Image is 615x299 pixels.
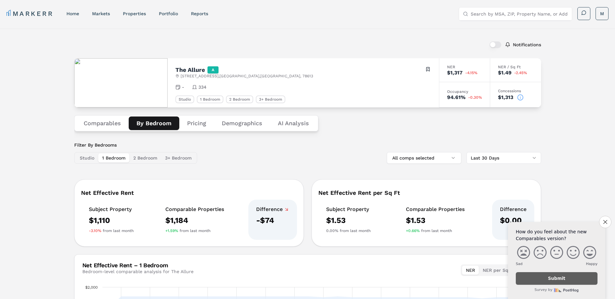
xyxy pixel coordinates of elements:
div: $1,313 [498,95,513,100]
div: from last month [326,228,371,233]
span: 334 [198,84,207,90]
a: markets [92,11,110,16]
div: Comparable Properties [406,206,465,213]
a: reports [191,11,208,16]
div: $1,317 [447,70,463,75]
div: $1.49 [498,70,512,75]
div: Subject Property [326,206,371,213]
span: -0.30% [468,95,482,99]
button: By Bedroom [129,116,179,130]
div: Comparable Properties [165,206,224,213]
button: All comps selected [387,152,461,164]
span: 0.00% [326,228,338,233]
div: Occupancy [447,90,482,94]
button: Pricing [179,116,214,130]
button: 3+ Bedroom [161,153,195,162]
div: NER [447,65,482,69]
div: Net Effective Rent [81,190,297,196]
button: Demographics [214,116,270,130]
button: 2 Bedroom [129,153,161,162]
div: $0.00 [500,215,526,226]
div: 1 Bedroom [197,95,223,103]
span: -3.10% [89,228,101,233]
button: 1 Bedroom [98,153,129,162]
h2: The Allure [175,67,205,73]
button: NER [462,266,479,275]
span: +0.66% [406,228,420,233]
div: from last month [406,228,465,233]
button: AI Analysis [270,116,317,130]
span: [STREET_ADDRESS] , [GEOGRAPHIC_DATA] , [GEOGRAPHIC_DATA] , 78613 [181,73,313,79]
div: from last month [165,228,224,233]
div: Difference [500,206,526,213]
div: $1.53 [406,215,465,226]
span: M [600,10,604,17]
div: from last month [89,228,134,233]
div: 94.61% [447,95,466,100]
label: Filter By Bedrooms [74,142,197,148]
a: MARKERR [6,9,53,18]
a: Portfolio [159,11,178,16]
input: Search by MSA, ZIP, Property Name, or Address [471,7,568,20]
div: Difference [256,206,289,213]
label: Notifications [513,42,541,47]
button: NER per Sq Ft [479,266,519,275]
div: Subject Property [89,206,134,213]
div: Bedroom-level comparable analysis for The Allure [82,268,194,275]
div: Net Effective Rent – 1 Bedroom [82,262,194,268]
div: A [207,66,219,73]
a: home [66,11,79,16]
div: Net Effective Rent per Sq Ft [318,190,534,196]
span: -2.45% [514,71,527,75]
button: Studio [76,153,98,162]
div: Studio [175,95,194,103]
div: 2 Bedroom [226,95,253,103]
div: NER / Sq Ft [498,65,533,69]
button: Comparables [76,116,129,130]
span: +1.59% [165,228,178,233]
button: M [596,7,609,20]
div: $1,184 [165,215,224,226]
span: - [182,84,184,90]
div: $1,110 [89,215,134,226]
span: -4.15% [465,71,478,75]
div: Concessions [498,89,533,93]
div: 3+ Bedroom [256,95,285,103]
a: properties [123,11,146,16]
div: $1.53 [326,215,371,226]
div: -$74 [256,215,289,226]
text: $2,000 [85,285,98,290]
